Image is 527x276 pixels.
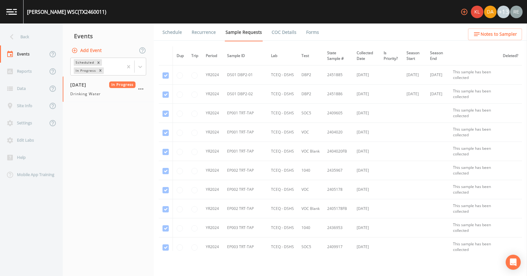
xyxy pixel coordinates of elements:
[267,123,298,142] td: TCEQ - DSHS
[202,161,223,180] td: YR2024
[225,23,263,41] a: Sample Requests
[74,67,97,74] div: In Progress
[298,237,323,257] td: SOC5
[267,218,298,237] td: TCEQ - DSHS
[202,237,223,257] td: YR2024
[223,65,267,85] td: DS01 DBP2-01
[353,237,380,257] td: [DATE]
[323,85,353,104] td: 2451886
[353,104,380,123] td: [DATE]
[267,104,298,123] td: TCEQ - DSHS
[449,237,499,257] td: This sample has been collected
[353,180,380,199] td: [DATE]
[497,6,510,18] div: +13
[323,237,353,257] td: 2409917
[323,161,353,180] td: 2435967
[323,65,353,85] td: 2451885
[510,6,523,18] img: e720f1e92442e99c2aab0e3b783e6548
[223,85,267,104] td: DS01 DBP2-02
[403,65,426,85] td: [DATE]
[223,123,267,142] td: EP001 TRT-TAP
[305,23,320,41] a: Forms
[323,46,353,65] th: State Sample #
[109,81,136,88] span: In Progress
[353,65,380,85] td: [DATE]
[191,23,217,41] a: Recurrence
[484,6,497,18] img: a84961a0472e9debc750dd08a004988d
[323,142,353,161] td: 2404020FB
[267,180,298,199] td: TCEQ - DSHS
[95,59,102,66] div: Remove Scheduled
[267,199,298,218] td: TCEQ - DSHS
[70,91,101,97] span: Drinking Water
[353,142,380,161] td: [DATE]
[267,142,298,161] td: TCEQ - DSHS
[353,199,380,218] td: [DATE]
[267,46,298,65] th: Lab
[353,46,380,65] th: Collected Date
[499,46,522,65] th: Deleted?
[471,6,484,18] div: Kler Teran
[353,123,380,142] td: [DATE]
[323,123,353,142] td: 2404020
[468,29,522,40] button: Notes to Sampler
[426,85,449,104] td: [DATE]
[223,199,267,218] td: EP002 TRT-TAP
[70,81,91,88] span: [DATE]
[506,255,521,270] div: Open Intercom Messenger
[481,30,517,38] span: Notes to Sampler
[298,161,323,180] td: 1040
[173,46,188,65] th: Dup
[298,104,323,123] td: SOC5
[449,85,499,104] td: This sample has been collected
[353,161,380,180] td: [DATE]
[267,65,298,85] td: TCEQ - DSHS
[63,28,154,44] div: Events
[202,180,223,199] td: YR2024
[323,180,353,199] td: 2405178
[223,142,267,161] td: EP001 TRT-TAP
[267,237,298,257] td: TCEQ - DSHS
[449,180,499,199] td: This sample has been collected
[449,218,499,237] td: This sample has been collected
[323,104,353,123] td: 2409605
[97,67,104,74] div: Remove In Progress
[380,46,403,65] th: Is Priority?
[353,218,380,237] td: [DATE]
[323,218,353,237] td: 2436953
[6,9,17,15] img: logo
[223,46,267,65] th: Sample ID
[202,65,223,85] td: YR2024
[267,161,298,180] td: TCEQ - DSHS
[353,85,380,104] td: [DATE]
[202,46,223,65] th: Period
[426,65,449,85] td: [DATE]
[298,180,323,199] td: VOC
[449,65,499,85] td: This sample has been collected
[484,6,497,18] div: David Weber
[449,123,499,142] td: This sample has been collected
[202,142,223,161] td: YR2024
[298,218,323,237] td: 1040
[202,104,223,123] td: YR2024
[223,104,267,123] td: EP001 TRT-TAP
[403,46,426,65] th: Season Start
[223,161,267,180] td: EP002 TRT-TAP
[298,46,323,65] th: Test
[223,180,267,199] td: EP002 TRT-TAP
[223,237,267,257] td: EP003 TRT-TAP
[323,199,353,218] td: 2405178FB
[298,142,323,161] td: VOC Blank
[298,85,323,104] td: DBP2
[271,23,297,41] a: COC Details
[471,6,483,18] img: 9c4450d90d3b8045b2e5fa62e4f92659
[202,199,223,218] td: YR2024
[70,45,104,56] button: Add Event
[63,76,154,102] a: [DATE]In ProgressDrinking Water
[202,123,223,142] td: YR2024
[298,65,323,85] td: DBP2
[74,59,95,66] div: Scheduled
[403,85,426,104] td: [DATE]
[426,46,449,65] th: Season End
[188,46,202,65] th: Trip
